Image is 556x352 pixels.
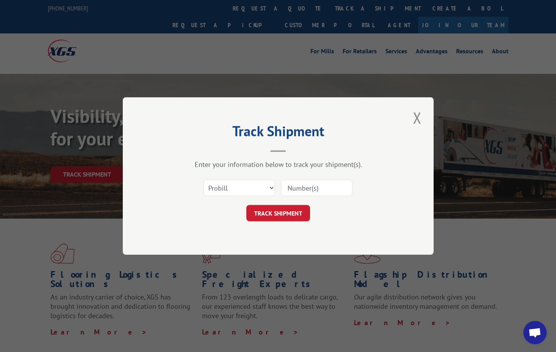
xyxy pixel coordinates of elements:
[523,321,547,344] a: Open chat
[281,180,352,196] input: Number(s)
[246,205,310,221] button: TRACK SHIPMENT
[162,126,395,140] h2: Track Shipment
[411,107,424,128] button: Close modal
[162,160,395,169] div: Enter your information below to track your shipment(s).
